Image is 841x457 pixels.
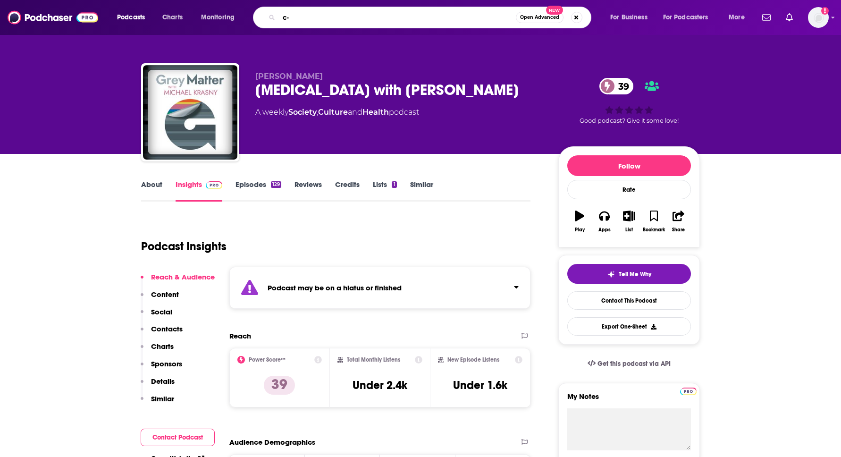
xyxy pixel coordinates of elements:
[821,7,829,15] svg: Add a profile image
[229,267,530,309] section: Click to expand status details
[176,180,222,202] a: InsightsPodchaser Pro
[194,10,247,25] button: open menu
[156,10,188,25] a: Charts
[249,356,286,363] h2: Power Score™
[235,180,281,202] a: Episodes129
[680,388,697,395] img: Podchaser Pro
[288,108,317,117] a: Society
[271,181,281,188] div: 129
[680,386,697,395] a: Pro website
[151,290,179,299] p: Content
[151,307,172,316] p: Social
[151,324,183,333] p: Contacts
[567,317,691,336] button: Export One-Sheet
[151,272,215,281] p: Reach & Audience
[347,356,400,363] h2: Total Monthly Listens
[567,180,691,199] div: Rate
[141,180,162,202] a: About
[162,11,183,24] span: Charts
[279,10,516,25] input: Search podcasts, credits, & more...
[567,264,691,284] button: tell me why sparkleTell Me Why
[663,11,708,24] span: For Podcasters
[141,307,172,325] button: Social
[255,107,419,118] div: A weekly podcast
[666,204,691,238] button: Share
[643,227,665,233] div: Bookmark
[619,271,651,278] span: Tell Me Why
[808,7,829,28] img: User Profile
[294,180,322,202] a: Reviews
[353,378,407,392] h3: Under 2.4k
[575,227,585,233] div: Play
[808,7,829,28] button: Show profile menu
[392,181,396,188] div: 1
[8,8,98,26] img: Podchaser - Follow, Share and Rate Podcasts
[599,78,634,94] a: 39
[255,72,323,81] span: [PERSON_NAME]
[592,204,616,238] button: Apps
[264,376,295,395] p: 39
[141,272,215,290] button: Reach & Audience
[206,181,222,189] img: Podchaser Pro
[151,342,174,351] p: Charts
[268,283,402,292] strong: Podcast may be on a hiatus or finished
[607,271,615,278] img: tell me why sparkle
[151,394,174,403] p: Similar
[151,359,182,368] p: Sponsors
[141,324,183,342] button: Contacts
[625,227,633,233] div: List
[141,429,215,446] button: Contact Podcast
[609,78,634,94] span: 39
[567,392,691,408] label: My Notes
[117,11,145,24] span: Podcasts
[567,155,691,176] button: Follow
[617,204,641,238] button: List
[201,11,235,24] span: Monitoring
[141,342,174,359] button: Charts
[141,359,182,377] button: Sponsors
[143,65,237,160] img: Grey Matter with Michael Krasny
[672,227,685,233] div: Share
[141,394,174,412] button: Similar
[641,204,666,238] button: Bookmark
[758,9,774,25] a: Show notifications dropdown
[598,227,611,233] div: Apps
[348,108,362,117] span: and
[580,352,678,375] a: Get this podcast via API
[657,10,722,25] button: open menu
[229,331,251,340] h2: Reach
[151,377,175,386] p: Details
[567,204,592,238] button: Play
[141,290,179,307] button: Content
[520,15,559,20] span: Open Advanced
[317,108,318,117] span: ,
[808,7,829,28] span: Logged in as isabellaN
[729,11,745,24] span: More
[110,10,157,25] button: open menu
[262,7,600,28] div: Search podcasts, credits, & more...
[453,378,507,392] h3: Under 1.6k
[610,11,648,24] span: For Business
[373,180,396,202] a: Lists1
[580,117,679,124] span: Good podcast? Give it some love!
[318,108,348,117] a: Culture
[447,356,499,363] h2: New Episode Listens
[722,10,757,25] button: open menu
[141,239,227,254] h1: Podcast Insights
[597,360,671,368] span: Get this podcast via API
[604,10,659,25] button: open menu
[546,6,563,15] span: New
[335,180,360,202] a: Credits
[410,180,433,202] a: Similar
[362,108,389,117] a: Health
[782,9,797,25] a: Show notifications dropdown
[141,377,175,394] button: Details
[567,291,691,310] a: Contact This Podcast
[229,438,315,447] h2: Audience Demographics
[516,12,563,23] button: Open AdvancedNew
[558,72,700,130] div: 39Good podcast? Give it some love!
